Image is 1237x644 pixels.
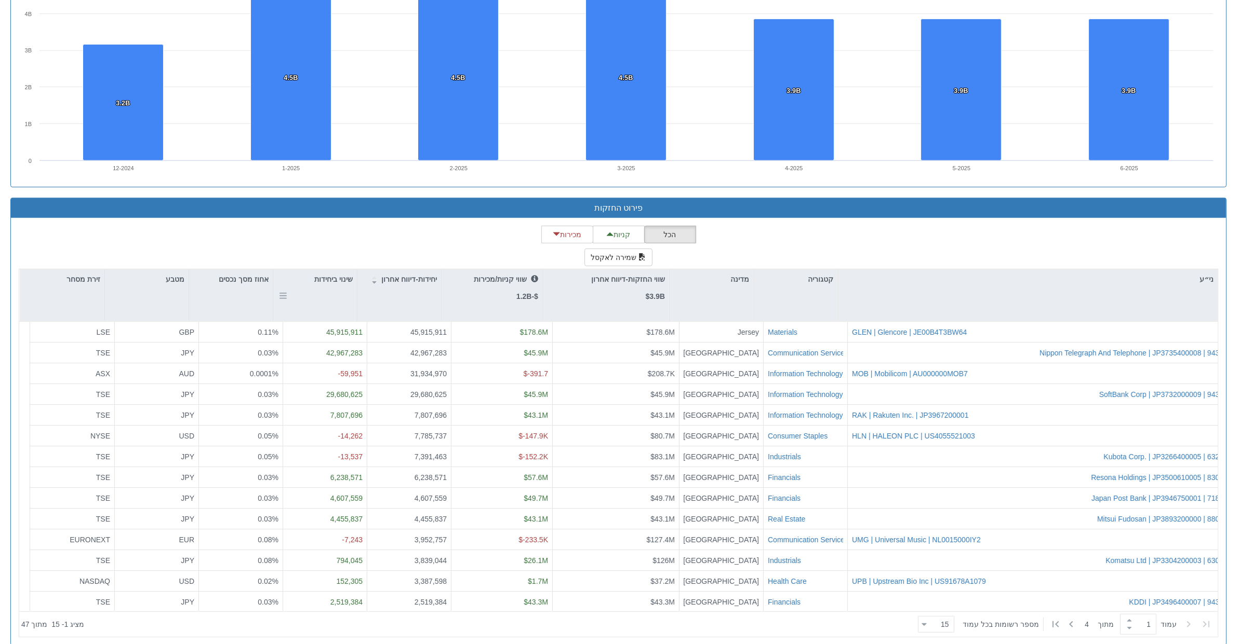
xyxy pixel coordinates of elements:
div: 45,915,911 [371,327,447,337]
div: LSE [34,327,110,337]
span: $80.7M [650,432,675,440]
div: [GEOGRAPHIC_DATA] [684,451,759,462]
button: Industrials [768,451,801,462]
div: EUR [119,535,194,545]
div: מדינה [670,269,753,289]
button: קניות [593,226,645,243]
button: מכירות [541,226,593,243]
button: Financials [768,597,801,607]
div: -13,537 [287,451,363,462]
div: 4,455,837 [371,514,447,524]
span: $45.9M [650,349,675,357]
div: TSE [34,514,110,524]
text: 2-2025 [450,165,468,171]
span: $127.4M [647,536,675,544]
div: TSE [34,472,110,483]
div: 3,839,044 [371,555,447,566]
div: Consumer Staples [768,431,828,441]
div: JPY [119,348,194,358]
div: [GEOGRAPHIC_DATA] [684,348,759,358]
span: ‏מספר רשומות בכל עמוד [963,619,1039,629]
div: [GEOGRAPHIC_DATA] [684,368,759,379]
span: $43.1M [524,515,548,523]
text: 1-2025 [282,165,300,171]
div: -14,262 [287,431,363,441]
div: 152,305 [287,576,363,586]
div: 29,680,625 [371,389,447,400]
span: $45.9M [524,390,548,399]
div: 0.03% [203,348,278,358]
span: $208.7K [648,369,675,378]
span: $37.2M [650,577,675,585]
button: 6301 | Komatsu Ltd | JP3304200003 [1106,555,1223,566]
button: Information Technology [768,368,843,379]
div: 0.03% [203,493,278,503]
button: הכל [644,226,696,243]
text: 1B [25,121,32,127]
button: Health Care [768,576,807,586]
div: 0.02% [203,576,278,586]
div: 4,607,559 [287,493,363,503]
button: Communication Services [768,535,848,545]
div: TSE [34,451,110,462]
div: TSE [34,389,110,400]
div: JPY [119,597,194,607]
div: GBP [119,327,194,337]
div: Financials [768,472,801,483]
button: 8801 | Mitsui Fudosan | JP3893200000 [1097,514,1223,524]
button: HLN | HALEON PLC | US4055521003 [852,431,975,441]
div: 0.0001% [203,368,278,379]
button: UPB | Upstream Bio Inc | US91678A1079 [852,576,986,586]
div: Jersey [684,327,759,337]
span: $45.9M [524,349,548,357]
div: EURONEXT [34,535,110,545]
span: $26.1M [524,556,548,565]
div: [GEOGRAPHIC_DATA] [684,597,759,607]
div: 9434 | SoftBank Corp | JP3732000009 [1099,389,1223,400]
div: 7182 | Japan Post Bank | JP3946750001 [1092,493,1223,503]
button: Industrials [768,555,801,566]
span: $57.6M [650,473,675,482]
span: $-233.5K [518,536,548,544]
div: 0.08% [203,535,278,545]
div: 0.08% [203,555,278,566]
div: אחוז מסך נכסים [189,269,273,289]
div: [GEOGRAPHIC_DATA] [684,410,759,420]
div: JPY [119,514,194,524]
span: $-391.7 [524,369,548,378]
div: ‏מציג 1 - 15 ‏ מתוך 47 [21,613,84,636]
button: Real Estate [768,514,805,524]
p: שווי החזקות-דיווח אחרון [592,273,665,285]
div: ני״ע [838,269,1218,289]
span: $43.3M [524,598,548,606]
div: [GEOGRAPHIC_DATA] [684,555,759,566]
div: קטגוריה [754,269,837,289]
div: JPY [119,472,194,483]
div: ‏ מתוך [914,613,1216,636]
div: 7,785,737 [371,431,447,441]
div: [GEOGRAPHIC_DATA] [684,535,759,545]
span: $43.3M [650,598,675,606]
span: $1.7M [528,577,548,585]
button: GLEN | Glencore | JE00B4T3BW64 [852,327,967,337]
div: 7,391,463 [371,451,447,462]
div: Information Technology [768,389,843,400]
div: 0.03% [203,597,278,607]
div: USD [119,431,194,441]
span: $57.6M [524,473,548,482]
button: RAK | Rakuten Inc. | JP3967200001 [852,410,968,420]
div: Information Technology [768,410,843,420]
button: Communication Services [768,348,848,358]
span: $43.1M [524,411,548,419]
div: 3,387,598 [371,576,447,586]
div: NASDAQ [34,576,110,586]
span: $178.6M [520,328,548,336]
div: [GEOGRAPHIC_DATA] [684,576,759,586]
button: 9433 | KDDI | JP3496400007 [1129,597,1223,607]
div: 0.03% [203,472,278,483]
